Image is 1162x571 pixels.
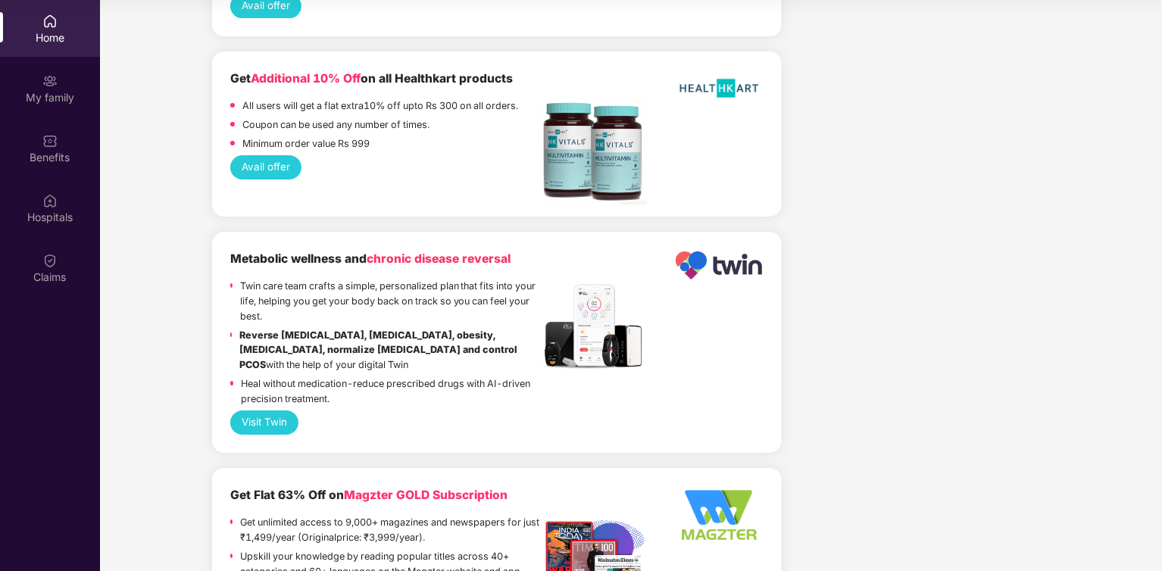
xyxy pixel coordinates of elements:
[240,515,541,545] p: Get unlimited access to 9,000+ magazines and newspapers for just ₹1,499/year (Originalprice: ₹3,9...
[251,71,361,86] span: Additional 10% Off
[674,250,763,281] img: Logo.png
[367,251,511,266] span: chronic disease reversal
[344,488,508,502] span: Magzter GOLD Subscription
[42,253,58,268] img: svg+xml;base64,PHN2ZyBpZD0iQ2xhaW0iIHhtbG5zPSJodHRwOi8vd3d3LnczLm9yZy8yMDAwL3N2ZyIgd2lkdGg9IjIwIi...
[42,73,58,89] img: svg+xml;base64,PHN2ZyB3aWR0aD0iMjAiIGhlaWdodD0iMjAiIHZpZXdCb3g9IjAgMCAyMCAyMCIgZmlsbD0ibm9uZSIgeG...
[42,193,58,208] img: svg+xml;base64,PHN2ZyBpZD0iSG9zcGl0YWxzIiB4bWxucz0iaHR0cDovL3d3dy53My5vcmcvMjAwMC9zdmciIHdpZHRoPS...
[239,329,517,371] strong: Reverse [MEDICAL_DATA], [MEDICAL_DATA], obesity, [MEDICAL_DATA], normalize [MEDICAL_DATA] and con...
[230,155,302,179] button: Avail offer
[242,98,518,114] p: All users will get a flat extra10% off upto Rs 300 on all orders.
[674,486,763,544] img: Logo%20-%20Option%202_340x220%20-%20Edited.png
[241,376,541,407] p: Heal without medication-reduce prescribed drugs with AI-driven precision treatment.
[541,280,647,373] img: Header.jpg
[242,136,370,151] p: Minimum order value Rs 999
[240,279,542,323] p: Twin care team crafts a simple, personalized plan that fits into your life, helping you get your ...
[42,14,58,29] img: svg+xml;base64,PHN2ZyBpZD0iSG9tZSIgeG1sbnM9Imh0dHA6Ly93d3cudzMub3JnLzIwMDAvc3ZnIiB3aWR0aD0iMjAiIG...
[242,117,430,133] p: Coupon can be used any number of times.
[674,70,763,107] img: HealthKart-Logo-702x526.png
[541,100,647,204] img: Screenshot%202022-11-18%20at%2012.17.25%20PM.png
[230,488,508,502] b: Get Flat 63% Off on
[230,71,513,86] b: Get on all Healthkart products
[239,328,541,373] p: with the help of your digital Twin
[42,133,58,148] img: svg+xml;base64,PHN2ZyBpZD0iQmVuZWZpdHMiIHhtbG5zPSJodHRwOi8vd3d3LnczLm9yZy8yMDAwL3N2ZyIgd2lkdGg9Ij...
[230,410,299,435] button: Visit Twin
[230,251,511,266] b: Metabolic wellness and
